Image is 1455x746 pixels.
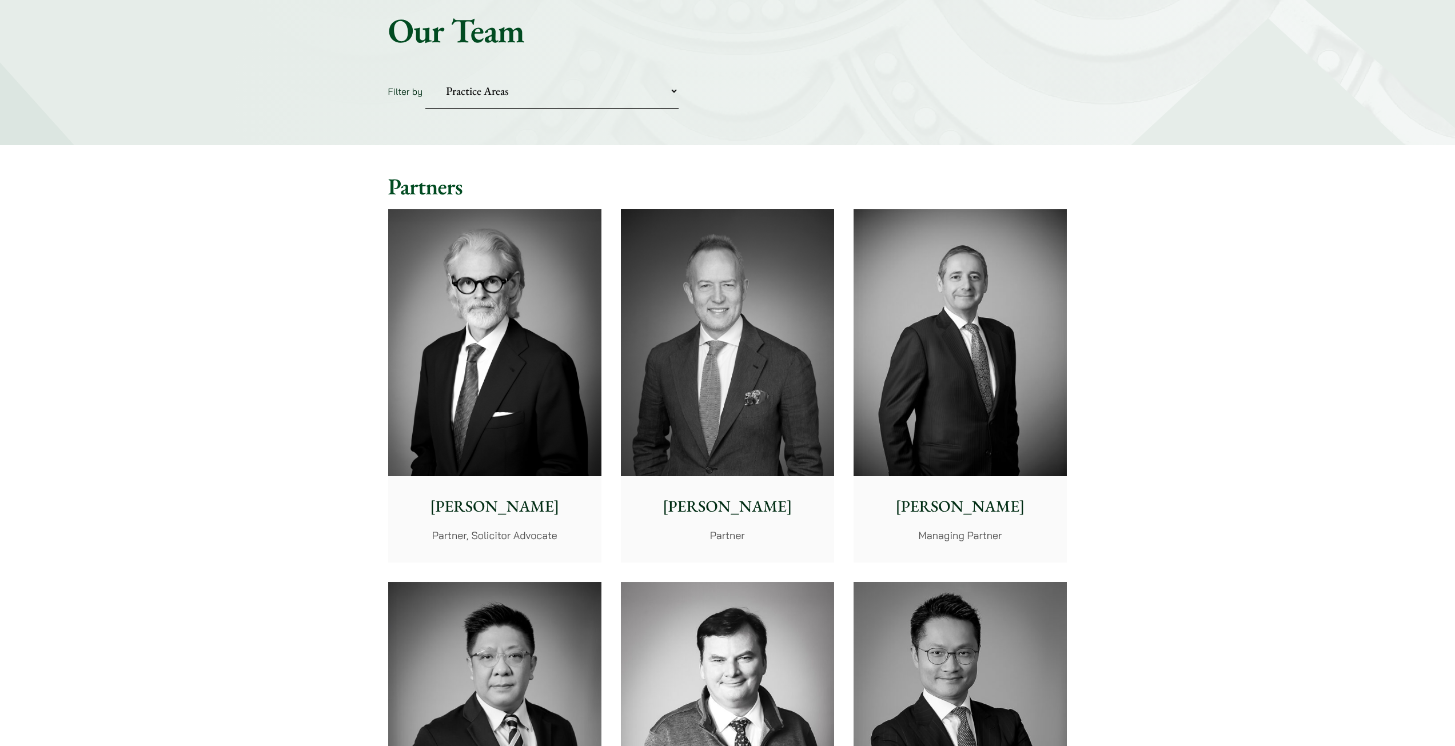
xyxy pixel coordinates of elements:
[397,494,592,518] p: [PERSON_NAME]
[388,173,1067,200] h2: Partners
[388,209,601,563] a: [PERSON_NAME] Partner, Solicitor Advocate
[388,86,423,97] label: Filter by
[863,494,1058,518] p: [PERSON_NAME]
[630,494,825,518] p: [PERSON_NAME]
[863,528,1058,543] p: Managing Partner
[854,209,1067,563] a: [PERSON_NAME] Managing Partner
[388,10,1067,51] h1: Our Team
[630,528,825,543] p: Partner
[621,209,834,563] a: [PERSON_NAME] Partner
[397,528,592,543] p: Partner, Solicitor Advocate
